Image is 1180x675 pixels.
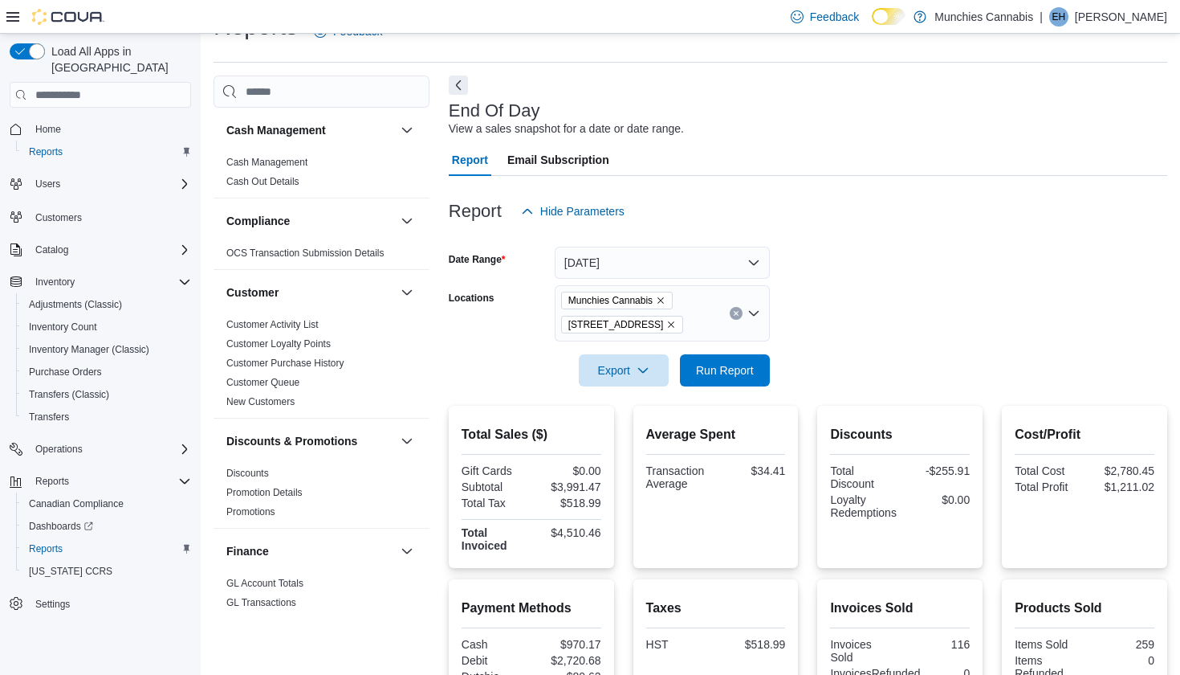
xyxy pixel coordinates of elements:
div: $34.41 [718,464,785,477]
button: Operations [3,438,197,460]
button: Catalog [29,240,75,260]
button: Run Report [680,354,770,387]
span: Adjustments (Classic) [22,295,191,314]
button: Reports [3,470,197,493]
div: Compliance [214,243,429,269]
a: GL Account Totals [226,578,303,589]
button: Home [3,117,197,141]
div: $3,991.47 [535,481,601,493]
button: Hide Parameters [515,195,631,227]
span: Inventory [35,276,75,288]
a: Settings [29,595,76,614]
button: [US_STATE] CCRS [16,560,197,583]
div: -$255.91 [903,464,970,477]
div: Finance [214,574,429,619]
p: | [1040,7,1043,27]
button: Inventory [3,271,197,293]
a: Customer Activity List [226,319,319,330]
button: Customers [3,205,197,228]
div: Elias Hanna [1049,7,1068,27]
a: Inventory Count [22,317,104,337]
span: Munchies Cannabis [561,292,673,309]
div: $0.00 [535,464,601,477]
button: Purchase Orders [16,361,197,383]
label: Date Range [449,253,506,266]
div: Total Cost [1015,464,1081,477]
a: Customers [29,208,88,227]
img: Cova [32,9,104,25]
input: Dark Mode [872,8,905,25]
div: Cash Management [214,153,429,198]
a: Reports [22,142,69,162]
a: OCS Transaction Submission Details [226,247,385,259]
div: View a sales snapshot for a date or date range. [449,121,684,137]
span: Operations [29,440,191,459]
h3: Cash Management [226,122,326,138]
span: Run Report [696,362,754,378]
a: Adjustments (Classic) [22,295,128,314]
button: Discounts & Promotions [397,432,417,451]
nav: Complex example [10,111,191,657]
div: Loyalty Redemptions [830,493,897,519]
a: Dashboards [22,517,100,536]
h2: Products Sold [1015,599,1154,618]
button: Transfers (Classic) [16,383,197,406]
span: Email Subscription [507,144,609,176]
span: Hide Parameters [540,203,625,219]
a: [US_STATE] CCRS [22,562,119,581]
span: Reports [29,472,191,491]
a: Promotion Details [226,487,303,498]
button: Canadian Compliance [16,493,197,515]
div: $2,720.68 [535,654,601,667]
button: Catalog [3,239,197,261]
a: Promotions [226,506,275,517]
h2: Total Sales ($) [462,425,601,444]
button: Remove 131 Beechwood Ave from selection in this group [666,320,676,329]
span: Export [588,354,659,387]
button: Finance [397,542,417,561]
h3: Report [449,202,502,221]
span: Purchase Orders [22,362,191,382]
span: Users [35,178,60,190]
div: $4,510.46 [535,526,601,539]
h3: Customer [226,284,279,301]
a: Customer Loyalty Points [226,338,331,350]
h3: Finance [226,543,269,559]
span: Transfers (Classic) [22,385,191,404]
div: $1,211.02 [1088,481,1154,493]
a: Canadian Compliance [22,494,130,513]
div: 0 [1088,654,1154,667]
div: $518.99 [718,638,785,651]
div: Invoices Sold [830,638,897,664]
div: Gift Cards [462,464,528,477]
span: Reports [29,145,63,158]
span: Reports [22,142,191,162]
button: Customer [226,284,394,301]
button: Compliance [226,213,394,229]
p: Munchies Cannabis [934,7,1033,27]
button: Open list of options [747,307,760,320]
div: $2,780.45 [1088,464,1154,477]
span: Catalog [35,243,68,256]
div: Total Tax [462,497,528,509]
a: Home [29,120,67,139]
div: Transaction Average [646,464,713,490]
h2: Taxes [646,599,786,618]
div: HST [646,638,713,651]
span: Dark Mode [872,25,873,26]
span: Reports [29,542,63,555]
h3: Compliance [226,213,290,229]
span: [US_STATE] CCRS [29,565,112,578]
a: Transfers [22,407,75,427]
a: Transfers (Classic) [22,385,116,404]
span: Washington CCRS [22,562,191,581]
button: Customer [397,283,417,302]
a: Discounts [226,468,269,479]
button: Cash Management [397,121,417,140]
button: Settings [3,592,197,616]
span: Load All Apps in [GEOGRAPHIC_DATA] [45,43,191,76]
a: Inventory Manager (Classic) [22,340,156,359]
a: Dashboards [16,515,197,538]
div: Items Sold [1015,638,1081,651]
span: Munchies Cannabis [568,292,653,309]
